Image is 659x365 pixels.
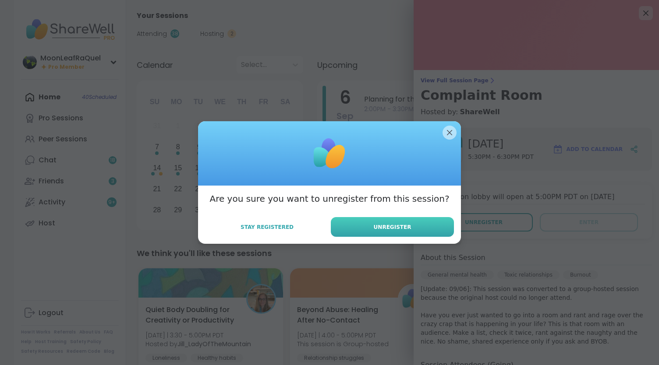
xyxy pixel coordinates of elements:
[374,223,411,231] span: Unregister
[331,217,454,237] button: Unregister
[209,193,449,205] h3: Are you sure you want to unregister from this session?
[308,132,351,175] img: ShareWell Logomark
[241,223,294,231] span: Stay Registered
[205,218,329,236] button: Stay Registered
